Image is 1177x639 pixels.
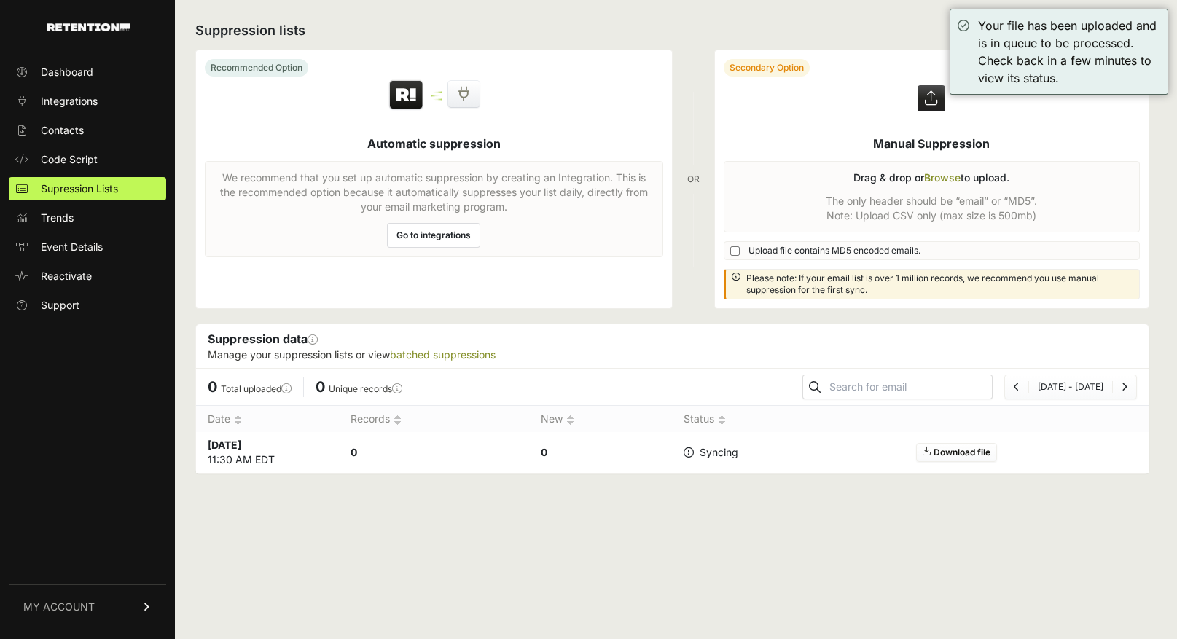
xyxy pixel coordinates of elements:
a: batched suppressions [390,348,496,361]
a: Supression Lists [9,177,166,200]
a: Reactivate [9,264,166,288]
a: Dashboard [9,60,166,84]
li: [DATE] - [DATE] [1028,381,1112,393]
th: Date [196,406,339,433]
span: Reactivate [41,269,92,283]
a: Next [1122,381,1127,392]
img: integration [431,95,442,97]
span: 0 [208,378,217,396]
input: Search for email [826,377,992,397]
a: MY ACCOUNT [9,584,166,629]
p: Manage your suppression lists or view [208,348,1137,362]
a: Download file [916,443,997,462]
span: Dashboard [41,65,93,79]
h5: Automatic suppression [367,135,501,152]
img: no_sort-eaf950dc5ab64cae54d48a5578032e96f70b2ecb7d747501f34c8f2db400fb66.gif [234,415,242,426]
a: Support [9,294,166,317]
div: Suppression data [196,324,1149,368]
p: We recommend that you set up automatic suppression by creating an Integration. This is the recomm... [214,170,654,214]
nav: Page navigation [1004,375,1137,399]
a: Trends [9,206,166,230]
span: 0 [316,378,325,396]
img: integration [431,98,442,101]
div: Recommended Option [205,59,308,77]
a: Go to integrations [387,223,480,248]
label: Total uploaded [221,383,292,394]
span: Contacts [41,123,84,138]
img: no_sort-eaf950dc5ab64cae54d48a5578032e96f70b2ecb7d747501f34c8f2db400fb66.gif [394,415,402,426]
th: New [529,406,672,433]
strong: 0 [541,446,547,458]
label: Unique records [329,383,402,394]
a: Code Script [9,148,166,171]
span: Integrations [41,94,98,109]
span: Upload file contains MD5 encoded emails. [748,245,920,256]
span: Syncing [684,445,738,460]
a: Event Details [9,235,166,259]
img: Retention [388,79,425,111]
input: Upload file contains MD5 encoded emails. [730,246,740,256]
img: Retention.com [47,23,130,31]
img: no_sort-eaf950dc5ab64cae54d48a5578032e96f70b2ecb7d747501f34c8f2db400fb66.gif [566,415,574,426]
span: Code Script [41,152,98,167]
th: Records [339,406,529,433]
h2: Suppression lists [195,20,1149,41]
th: Status [672,406,767,433]
span: Supression Lists [41,181,118,196]
img: integration [431,91,442,93]
span: Trends [41,211,74,225]
td: 11:30 AM EDT [196,432,339,473]
img: no_sort-eaf950dc5ab64cae54d48a5578032e96f70b2ecb7d747501f34c8f2db400fb66.gif [718,415,726,426]
strong: [DATE] [208,439,241,451]
a: Contacts [9,119,166,142]
strong: 0 [351,446,357,458]
span: MY ACCOUNT [23,600,95,614]
span: Support [41,298,79,313]
div: Your file has been uploaded and is in queue to be processed. Check back in a few minutes to view ... [978,17,1160,87]
a: Previous [1014,381,1020,392]
a: Integrations [9,90,166,113]
div: OR [687,50,700,309]
span: Event Details [41,240,103,254]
